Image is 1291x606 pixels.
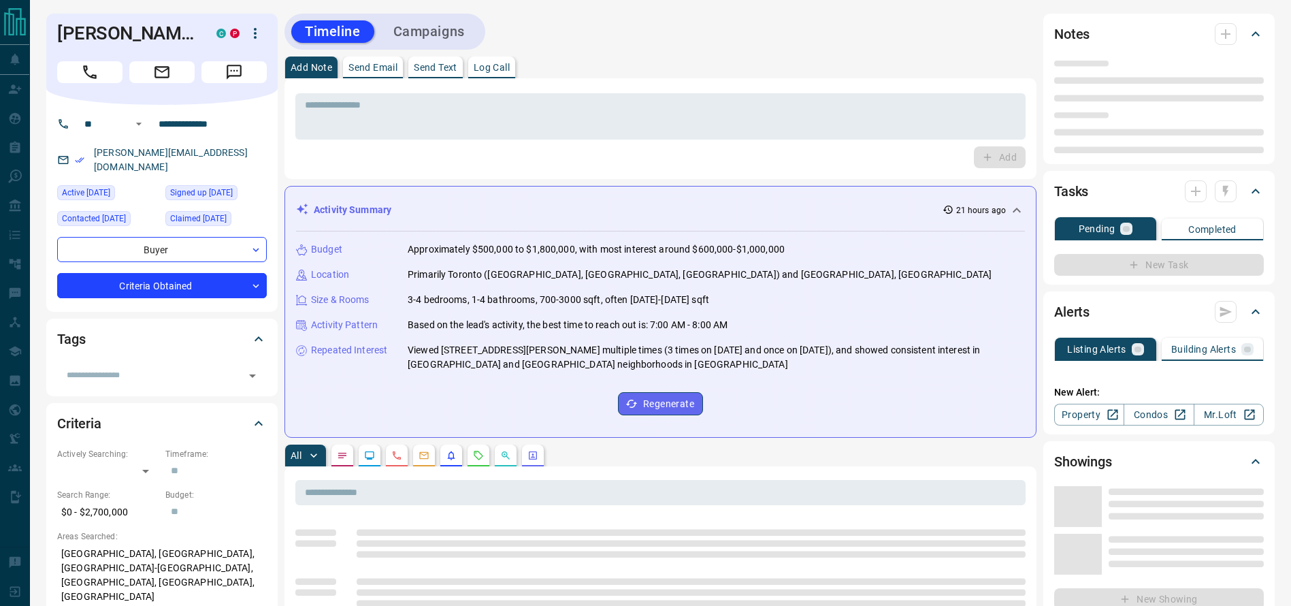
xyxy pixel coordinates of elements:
div: Notes [1054,18,1264,50]
p: Building Alerts [1171,345,1236,354]
div: Criteria [57,407,267,440]
div: Fri Jul 11 2025 [57,211,159,230]
div: Criteria Obtained [57,273,267,298]
p: Add Note [291,63,332,72]
button: Regenerate [618,392,703,415]
p: Budget [311,242,342,257]
svg: Lead Browsing Activity [364,450,375,461]
svg: Emails [419,450,429,461]
div: Tue Sep 09 2025 [57,185,159,204]
p: Primarily Toronto ([GEOGRAPHIC_DATA], [GEOGRAPHIC_DATA], [GEOGRAPHIC_DATA]) and [GEOGRAPHIC_DATA]... [408,268,992,282]
svg: Opportunities [500,450,511,461]
svg: Listing Alerts [446,450,457,461]
span: Email [129,61,195,83]
h2: Tasks [1054,180,1088,202]
p: Viewed [STREET_ADDRESS][PERSON_NAME] multiple times (3 times on [DATE] and once on [DATE]), and s... [408,343,1025,372]
p: Size & Rooms [311,293,370,307]
h1: [PERSON_NAME] [57,22,196,44]
div: Tasks [1054,175,1264,208]
a: Property [1054,404,1124,426]
div: Showings [1054,445,1264,478]
button: Timeline [291,20,374,43]
p: Pending [1079,224,1115,234]
a: Condos [1124,404,1194,426]
div: Tags [57,323,267,355]
button: Campaigns [380,20,478,43]
p: $0 - $2,700,000 [57,501,159,524]
span: Claimed [DATE] [170,212,227,225]
span: Contacted [DATE] [62,212,126,225]
p: New Alert: [1054,385,1264,400]
a: [PERSON_NAME][EMAIL_ADDRESS][DOMAIN_NAME] [94,147,248,172]
svg: Email Verified [75,155,84,165]
p: Search Range: [57,489,159,501]
p: Location [311,268,349,282]
p: Areas Searched: [57,530,267,543]
p: Actively Searching: [57,448,159,460]
h2: Criteria [57,413,101,434]
svg: Notes [337,450,348,461]
button: Open [243,366,262,385]
svg: Requests [473,450,484,461]
div: property.ca [230,29,240,38]
p: All [291,451,301,460]
p: 21 hours ago [956,204,1006,217]
svg: Agent Actions [527,450,538,461]
div: Activity Summary21 hours ago [296,197,1025,223]
p: Activity Pattern [311,318,378,332]
p: Listing Alerts [1067,345,1126,354]
p: Send Email [348,63,397,72]
h2: Notes [1054,23,1090,45]
p: Completed [1188,225,1237,234]
p: 3-4 bedrooms, 1-4 bathrooms, 700-3000 sqft, often [DATE]-[DATE] sqft [408,293,709,307]
span: Message [201,61,267,83]
p: Repeated Interest [311,343,387,357]
div: Wed Jun 17 2020 [165,211,267,230]
div: Buyer [57,237,267,262]
p: Timeframe: [165,448,267,460]
p: Send Text [414,63,457,72]
p: Activity Summary [314,203,391,217]
div: condos.ca [216,29,226,38]
svg: Calls [391,450,402,461]
h2: Alerts [1054,301,1090,323]
h2: Showings [1054,451,1112,473]
p: Budget: [165,489,267,501]
div: Sun Dec 09 2018 [165,185,267,204]
a: Mr.Loft [1194,404,1264,426]
span: Signed up [DATE] [170,186,233,200]
div: Alerts [1054,296,1264,328]
button: Open [131,116,147,132]
span: Active [DATE] [62,186,110,200]
span: Call [57,61,122,83]
h2: Tags [57,328,85,350]
p: Log Call [474,63,510,72]
p: Based on the lead's activity, the best time to reach out is: 7:00 AM - 8:00 AM [408,318,728,332]
p: Approximately $500,000 to $1,800,000, with most interest around $600,000-$1,000,000 [408,242,785,257]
